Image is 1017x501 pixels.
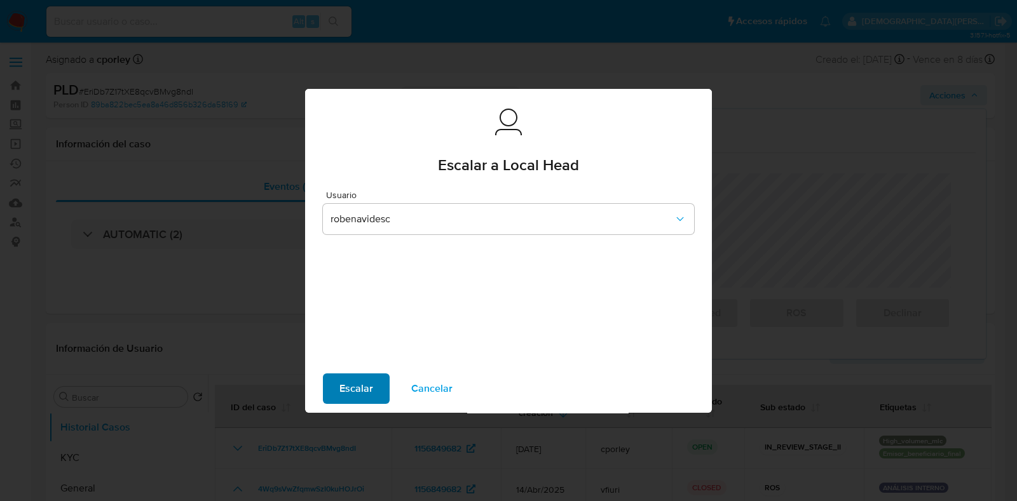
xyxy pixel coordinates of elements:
[395,373,469,404] button: Cancelar
[323,204,694,234] button: robenavidesc
[331,213,674,225] span: robenavidesc
[323,373,390,404] button: Escalar
[339,375,373,403] span: Escalar
[326,190,697,199] span: Usuario
[438,157,579,173] span: Escalar a Local Head
[411,375,453,403] span: Cancelar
